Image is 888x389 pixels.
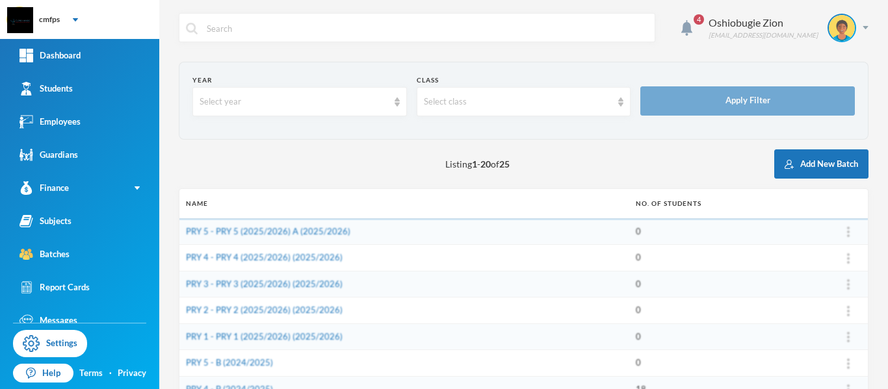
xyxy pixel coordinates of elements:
[640,86,855,116] button: Apply Filter
[20,214,72,228] div: Subjects
[109,367,112,380] div: ·
[20,314,77,327] div: Messages
[472,158,477,169] b: 1
[205,14,648,43] input: Search
[829,15,855,41] img: STUDENT
[186,252,343,262] a: PRY 4 - PRY 4 (2025/2026) (2025/2026)
[445,157,510,171] span: Listing - of
[629,297,829,324] td: 0
[186,226,350,236] a: PRY 5 - PRY 5 (2025/2026) A (2025/2026)
[186,305,343,315] a: PRY 2 - PRY 2 (2025/2026) (2025/2026)
[186,357,273,368] a: PRY 5 - B (2024/2025)
[20,148,78,162] div: Guardians
[709,15,818,31] div: Oshiobugie Zion
[13,364,73,383] a: Help
[20,82,73,95] div: Students
[847,332,850,342] img: ...
[20,181,69,195] div: Finance
[186,331,343,342] a: PRY 1 - PRY 1 (2025/2026) (2025/2026)
[192,75,407,85] div: Year
[200,95,388,108] div: Select year
[39,14,60,25] div: cmfps
[7,7,33,33] img: logo
[179,189,629,218] th: Name
[847,358,850,369] img: ...
[629,189,829,218] th: No. of students
[847,279,850,290] img: ...
[186,23,198,34] img: search
[774,149,868,179] button: Add New Batch
[20,115,81,129] div: Employees
[709,31,818,40] div: [EMAIL_ADDRESS][DOMAIN_NAME]
[480,158,491,169] b: 20
[847,306,850,316] img: ...
[847,253,850,264] img: ...
[118,367,146,380] a: Privacy
[694,14,704,25] span: 4
[424,95,612,108] div: Select class
[499,158,510,169] b: 25
[417,75,631,85] div: Class
[20,49,81,62] div: Dashboard
[186,279,343,289] a: PRY 3 - PRY 3 (2025/2026) (2025/2026)
[20,247,70,261] div: Batches
[629,245,829,271] td: 0
[629,323,829,350] td: 0
[13,330,87,357] a: Settings
[79,367,103,380] a: Terms
[20,281,90,294] div: Report Cards
[629,271,829,297] td: 0
[629,218,829,245] td: 0
[847,227,850,237] img: ...
[629,350,829,377] td: 0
